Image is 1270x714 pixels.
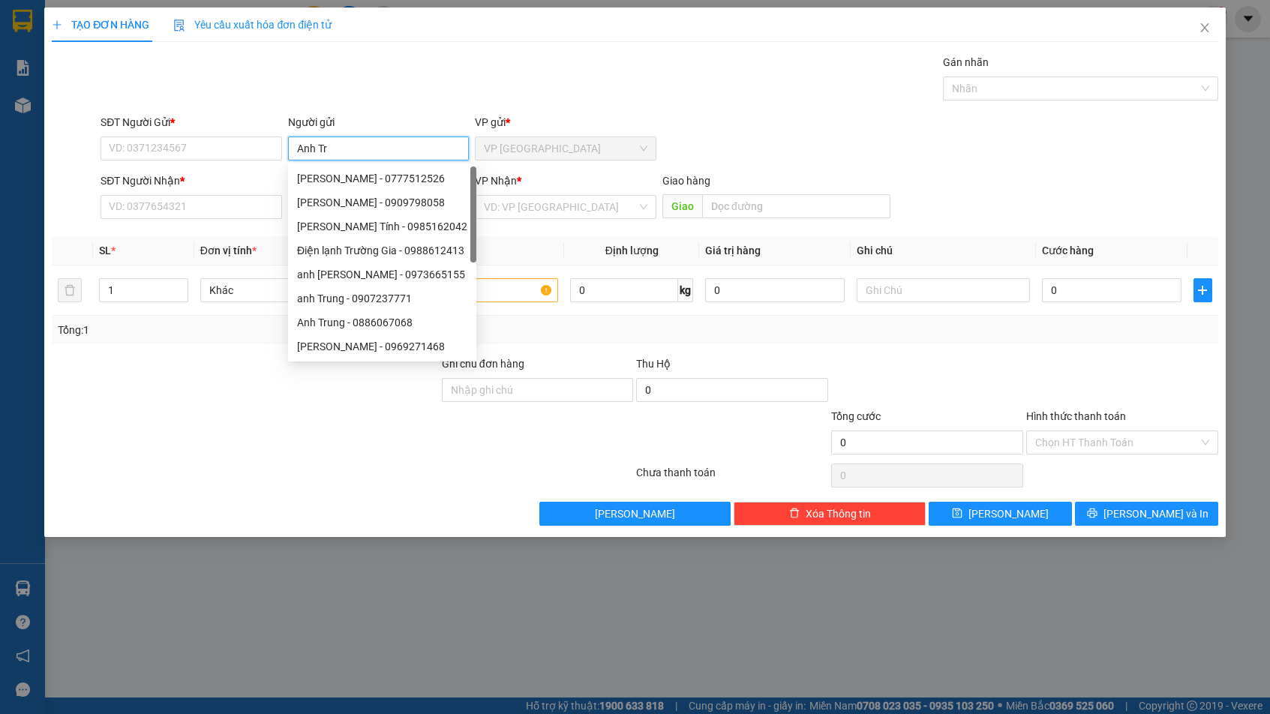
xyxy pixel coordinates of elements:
[52,19,149,31] span: TẠO ĐƠN HÀNG
[442,378,634,402] input: Ghi chú đơn hàng
[1199,22,1211,34] span: close
[297,242,467,259] div: Điện lạnh Trường Gia - 0988612413
[484,137,647,160] span: VP Đà Lạt
[297,338,467,355] div: [PERSON_NAME] - 0969271468
[662,175,710,187] span: Giao hàng
[734,502,926,526] button: deleteXóa Thông tin
[1075,502,1218,526] button: printer[PERSON_NAME] và In
[288,166,476,190] div: Anh Trường - 0777512526
[943,56,989,68] label: Gán nhãn
[952,508,962,520] span: save
[297,290,467,307] div: anh Trung - 0907237771
[288,190,476,214] div: Anh Trường - 0909798058
[173,19,332,31] span: Yêu cầu xuất hóa đơn điện tử
[52,19,62,30] span: plus
[58,322,491,338] div: Tổng: 1
[442,358,524,370] label: Ghi chú đơn hàng
[297,314,467,331] div: Anh Trung - 0886067068
[595,505,675,522] span: [PERSON_NAME]
[173,19,185,31] img: icon
[475,114,656,130] div: VP gửi
[297,218,467,235] div: [PERSON_NAME] Tính - 0985162042
[288,286,476,310] div: anh Trung - 0907237771
[101,114,282,130] div: SĐT Người Gửi
[99,244,111,256] span: SL
[789,508,800,520] span: delete
[1193,278,1212,302] button: plus
[288,114,470,130] div: Người gửi
[635,464,830,490] div: Chưa thanh toán
[1103,505,1208,522] span: [PERSON_NAME] và In
[200,244,257,256] span: Đơn vị tính
[288,238,476,262] div: Điện lạnh Trường Gia - 0988612413
[605,244,659,256] span: Định lượng
[297,194,467,211] div: [PERSON_NAME] - 0909798058
[1194,284,1211,296] span: plus
[968,505,1049,522] span: [PERSON_NAME]
[1026,410,1126,422] label: Hình thức thanh toán
[288,334,476,358] div: Anh Trung - 0969271468
[705,278,845,302] input: 0
[705,244,761,256] span: Giá trị hàng
[806,505,871,522] span: Xóa Thông tin
[636,358,671,370] span: Thu Hộ
[209,279,365,301] span: Khác
[297,170,467,187] div: [PERSON_NAME] - 0777512526
[101,172,282,189] div: SĐT Người Nhận
[929,502,1072,526] button: save[PERSON_NAME]
[662,194,702,218] span: Giao
[539,502,731,526] button: [PERSON_NAME]
[475,175,517,187] span: VP Nhận
[831,410,881,422] span: Tổng cước
[1184,7,1226,49] button: Close
[288,214,476,238] div: Anh Trung Tính - 0985162042
[1087,508,1097,520] span: printer
[288,310,476,334] div: Anh Trung - 0886067068
[702,194,890,218] input: Dọc đường
[678,278,693,302] span: kg
[297,266,467,283] div: anh [PERSON_NAME] - 0973665155
[851,236,1036,265] th: Ghi chú
[857,278,1030,302] input: Ghi Chú
[1042,244,1094,256] span: Cước hàng
[58,278,82,302] button: delete
[288,262,476,286] div: anh Trung - 0973665155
